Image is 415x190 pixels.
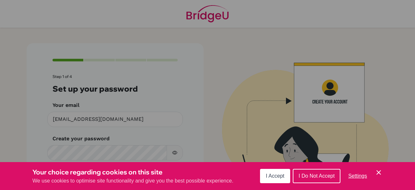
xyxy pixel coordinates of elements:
button: Settings [343,170,372,183]
button: Save and close [375,169,383,176]
button: I Accept [260,169,290,183]
span: I Do Not Accept [299,173,335,179]
button: I Do Not Accept [293,169,340,183]
p: We use cookies to optimise site functionality and give you the best possible experience. [32,177,233,185]
span: I Accept [266,173,284,179]
h3: Your choice regarding cookies on this site [32,167,233,177]
span: Settings [348,173,367,179]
